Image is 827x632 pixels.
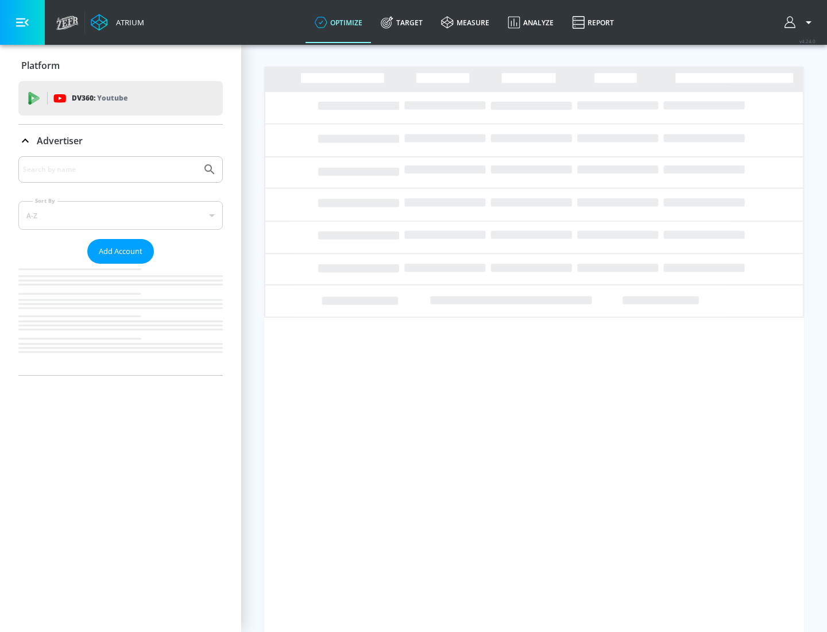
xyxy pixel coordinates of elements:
button: Add Account [87,239,154,264]
p: Platform [21,59,60,72]
div: Atrium [111,17,144,28]
a: measure [432,2,498,43]
p: Advertiser [37,134,83,147]
div: A-Z [18,201,223,230]
a: Analyze [498,2,563,43]
div: DV360: Youtube [18,81,223,115]
a: Report [563,2,623,43]
span: v 4.24.0 [799,38,816,44]
a: Atrium [91,14,144,31]
span: Add Account [99,245,142,258]
nav: list of Advertiser [18,264,223,375]
div: Advertiser [18,156,223,375]
a: optimize [306,2,372,43]
div: Advertiser [18,125,223,157]
label: Sort By [33,197,57,205]
p: DV360: [72,92,127,105]
input: Search by name [23,162,197,177]
div: Platform [18,49,223,82]
a: Target [372,2,432,43]
p: Youtube [97,92,127,104]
